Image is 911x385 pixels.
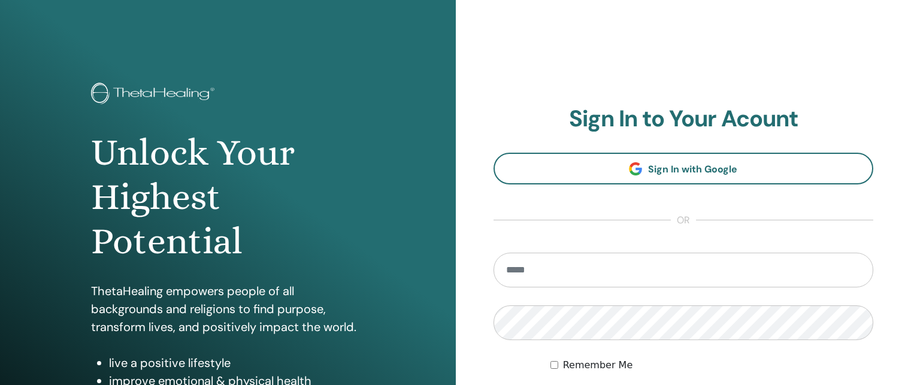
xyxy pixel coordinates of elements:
[109,354,365,372] li: live a positive lifestyle
[563,358,633,372] label: Remember Me
[494,105,874,133] h2: Sign In to Your Acount
[91,131,365,264] h1: Unlock Your Highest Potential
[671,213,696,228] span: or
[494,153,874,184] a: Sign In with Google
[648,163,737,175] span: Sign In with Google
[550,358,873,372] div: Keep me authenticated indefinitely or until I manually logout
[91,282,365,336] p: ThetaHealing empowers people of all backgrounds and religions to find purpose, transform lives, a...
